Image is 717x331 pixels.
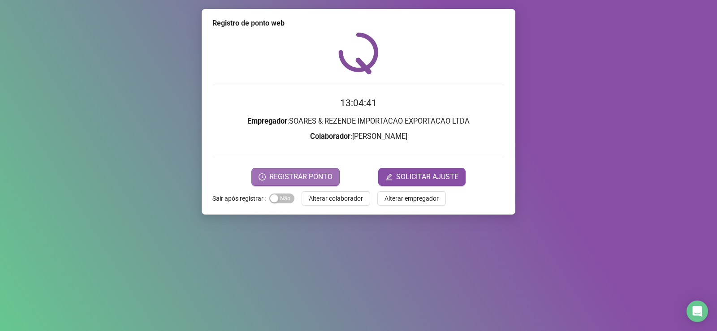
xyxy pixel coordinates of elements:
h3: : [PERSON_NAME] [212,131,505,142]
span: SOLICITAR AJUSTE [396,172,458,182]
h3: : SOARES & REZENDE IMPORTACAO EXPORTACAO LTDA [212,116,505,127]
span: Alterar empregador [384,193,439,203]
label: Sair após registrar [212,191,269,206]
strong: Colaborador [310,132,350,141]
img: QRPoint [338,32,379,74]
div: Open Intercom Messenger [687,301,708,322]
button: Alterar empregador [377,191,446,206]
button: REGISTRAR PONTO [251,168,340,186]
span: clock-circle [259,173,266,181]
span: REGISTRAR PONTO [269,172,333,182]
div: Registro de ponto web [212,18,505,29]
time: 13:04:41 [340,98,377,108]
button: Alterar colaborador [302,191,370,206]
span: Alterar colaborador [309,193,363,203]
span: edit [385,173,393,181]
strong: Empregador [247,117,287,125]
button: editSOLICITAR AJUSTE [378,168,466,186]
